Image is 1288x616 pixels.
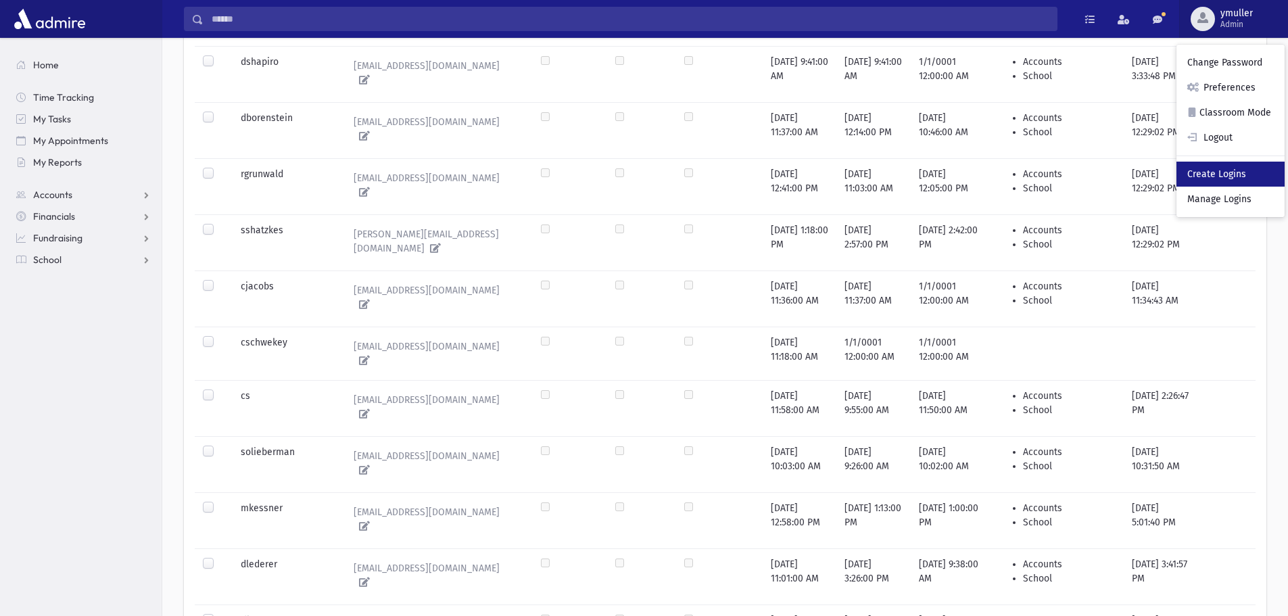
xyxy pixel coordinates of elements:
[1023,55,1116,69] li: Accounts
[343,55,525,91] a: [EMAIL_ADDRESS][DOMAIN_NAME]
[233,436,334,492] td: solieberman
[33,254,62,266] span: School
[343,223,525,260] a: [PERSON_NAME][EMAIL_ADDRESS][DOMAIN_NAME]
[1023,223,1116,237] li: Accounts
[911,158,988,214] td: [DATE] 12:05:00 PM
[1023,571,1116,586] li: School
[343,111,525,147] a: [EMAIL_ADDRESS][DOMAIN_NAME]
[1023,69,1116,83] li: School
[911,102,988,158] td: [DATE] 10:46:00 AM
[1023,403,1116,417] li: School
[763,380,837,436] td: [DATE] 11:58:00 AM
[1124,492,1198,548] td: [DATE] 5:01:40 PM
[343,389,525,425] a: [EMAIL_ADDRESS][DOMAIN_NAME]
[343,501,525,538] a: [EMAIL_ADDRESS][DOMAIN_NAME]
[33,135,108,147] span: My Appointments
[33,189,72,201] span: Accounts
[836,46,911,102] td: [DATE] 9:41:00 AM
[5,151,162,173] a: My Reports
[343,335,525,372] a: [EMAIL_ADDRESS][DOMAIN_NAME]
[233,102,334,158] td: dborenstein
[763,214,837,270] td: [DATE] 1:18:00 PM
[836,214,911,270] td: [DATE] 2:57:00 PM
[763,436,837,492] td: [DATE] 10:03:00 AM
[836,158,911,214] td: [DATE] 11:03:00 AM
[33,232,82,244] span: Fundraising
[5,108,162,130] a: My Tasks
[1023,515,1116,529] li: School
[1023,459,1116,473] li: School
[911,327,988,380] td: 1/1/0001 12:00:00 AM
[33,210,75,222] span: Financials
[1124,46,1198,102] td: [DATE] 3:33:48 PM
[204,7,1057,31] input: Search
[5,130,162,151] a: My Appointments
[836,380,911,436] td: [DATE] 9:55:00 AM
[836,436,911,492] td: [DATE] 9:26:00 AM
[1023,389,1116,403] li: Accounts
[836,548,911,605] td: [DATE] 3:26:00 PM
[911,380,988,436] td: [DATE] 11:50:00 AM
[343,557,525,594] a: [EMAIL_ADDRESS][DOMAIN_NAME]
[5,54,162,76] a: Home
[763,327,837,380] td: [DATE] 11:18:00 AM
[233,158,334,214] td: rgrunwald
[1124,158,1198,214] td: [DATE] 12:29:02 PM
[343,445,525,481] a: [EMAIL_ADDRESS][DOMAIN_NAME]
[1023,237,1116,252] li: School
[233,380,334,436] td: cs
[233,270,334,327] td: cjacobs
[1124,102,1198,158] td: [DATE] 12:29:02 PM
[1124,436,1198,492] td: [DATE] 10:31:50 AM
[233,327,334,380] td: cschwekey
[343,279,525,316] a: [EMAIL_ADDRESS][DOMAIN_NAME]
[1023,279,1116,293] li: Accounts
[33,91,94,103] span: Time Tracking
[836,102,911,158] td: [DATE] 12:14:00 PM
[1023,293,1116,308] li: School
[5,227,162,249] a: Fundraising
[5,249,162,270] a: School
[1023,557,1116,571] li: Accounts
[1176,125,1285,150] a: Logout
[1124,380,1198,436] td: [DATE] 2:26:47 PM
[11,5,89,32] img: AdmirePro
[1176,75,1285,100] a: Preferences
[911,270,988,327] td: 1/1/0001 12:00:00 AM
[1124,270,1198,327] td: [DATE] 11:34:43 AM
[911,46,988,102] td: 1/1/0001 12:00:00 AM
[1220,19,1253,30] span: Admin
[1023,111,1116,125] li: Accounts
[1023,501,1116,515] li: Accounts
[233,214,334,270] td: sshatzkes
[33,59,59,71] span: Home
[836,327,911,380] td: 1/1/0001 12:00:00 AM
[343,167,525,204] a: [EMAIL_ADDRESS][DOMAIN_NAME]
[836,492,911,548] td: [DATE] 1:13:00 PM
[1220,8,1253,19] span: ymuller
[33,113,71,125] span: My Tasks
[911,214,988,270] td: [DATE] 2:42:00 PM
[1176,187,1285,212] a: Manage Logins
[1176,50,1285,75] a: Change Password
[763,548,837,605] td: [DATE] 11:01:00 AM
[763,492,837,548] td: [DATE] 12:58:00 PM
[233,492,334,548] td: mkessner
[1023,181,1116,195] li: School
[1124,214,1198,270] td: [DATE] 12:29:02 PM
[911,436,988,492] td: [DATE] 10:02:00 AM
[1176,162,1285,187] a: Create Logins
[233,548,334,605] td: dlederer
[763,102,837,158] td: [DATE] 11:37:00 AM
[836,270,911,327] td: [DATE] 11:37:00 AM
[233,46,334,102] td: dshapiro
[33,156,82,168] span: My Reports
[1023,445,1116,459] li: Accounts
[5,184,162,206] a: Accounts
[911,492,988,548] td: [DATE] 1:00:00 PM
[763,158,837,214] td: [DATE] 12:41:00 PM
[763,270,837,327] td: [DATE] 11:36:00 AM
[5,87,162,108] a: Time Tracking
[911,548,988,605] td: [DATE] 9:38:00 AM
[1124,548,1198,605] td: [DATE] 3:41:57 PM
